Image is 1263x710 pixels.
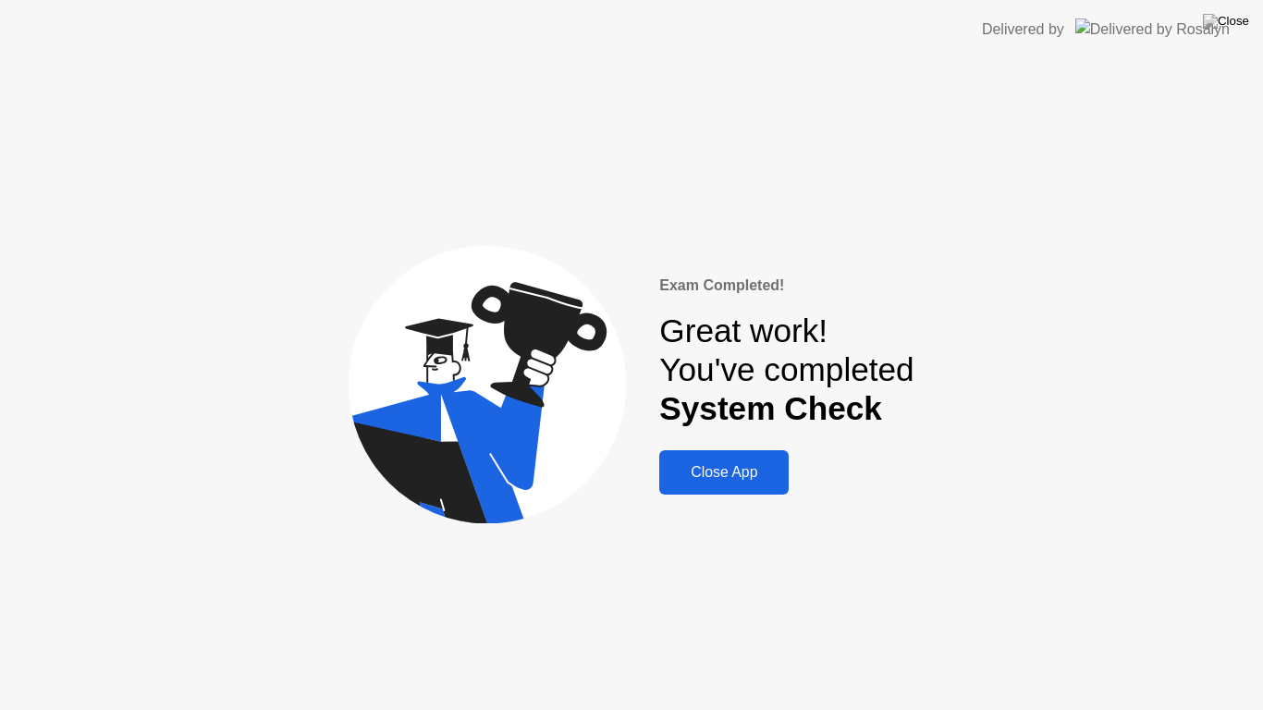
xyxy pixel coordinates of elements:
img: Close [1203,14,1249,29]
b: System Check [659,390,882,426]
div: Close App [665,464,783,481]
div: Exam Completed! [659,275,914,297]
div: Great work! You've completed [659,312,914,429]
div: Delivered by [982,18,1064,41]
img: Delivered by Rosalyn [1075,18,1230,40]
button: Close App [659,450,789,495]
